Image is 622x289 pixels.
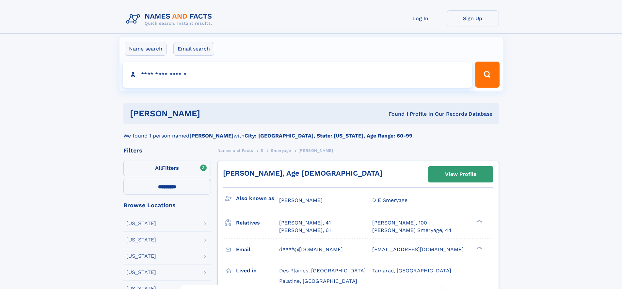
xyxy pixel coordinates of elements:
div: ❯ [475,219,483,224]
div: We found 1 person named with . [123,124,499,140]
b: City: [GEOGRAPHIC_DATA], State: [US_STATE], Age Range: 60-99 [245,133,412,139]
h3: Email [236,244,279,255]
b: [PERSON_NAME] [189,133,233,139]
a: Names and Facts [217,146,253,154]
a: [PERSON_NAME], 61 [279,227,331,234]
a: [PERSON_NAME], 100 [372,219,427,226]
span: [PERSON_NAME] [279,197,323,203]
a: Sign Up [447,10,499,26]
span: Tamarac, [GEOGRAPHIC_DATA] [372,267,451,274]
label: Email search [173,42,214,56]
h3: Relatives [236,217,279,228]
label: Name search [125,42,167,56]
div: View Profile [445,167,476,182]
a: Log In [394,10,447,26]
div: Browse Locations [123,202,211,208]
span: Palatine, [GEOGRAPHIC_DATA] [279,278,357,284]
div: Found 1 Profile In Our Records Database [294,110,492,118]
span: Des Plaines, [GEOGRAPHIC_DATA] [279,267,366,274]
div: [US_STATE] [126,270,156,275]
label: Filters [123,161,211,176]
span: D E Smeryage [372,197,407,203]
input: search input [123,62,472,88]
span: All [155,165,162,171]
span: [PERSON_NAME] [298,148,333,153]
img: Logo Names and Facts [123,10,217,28]
div: Filters [123,148,211,153]
span: [EMAIL_ADDRESS][DOMAIN_NAME] [372,246,464,253]
span: S [261,148,263,153]
div: [US_STATE] [126,253,156,259]
button: Search Button [475,62,499,88]
div: [US_STATE] [126,237,156,242]
a: Smeryage [271,146,291,154]
div: [US_STATE] [126,221,156,226]
div: ❯ [475,246,483,250]
h1: [PERSON_NAME] [130,109,295,118]
a: [PERSON_NAME], 41 [279,219,331,226]
a: [PERSON_NAME], Age [DEMOGRAPHIC_DATA] [223,169,382,177]
a: [PERSON_NAME] Smeryage, 44 [372,227,452,234]
a: View Profile [428,166,493,182]
a: S [261,146,263,154]
h3: Lived in [236,265,279,276]
h3: Also known as [236,193,279,204]
span: Smeryage [271,148,291,153]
